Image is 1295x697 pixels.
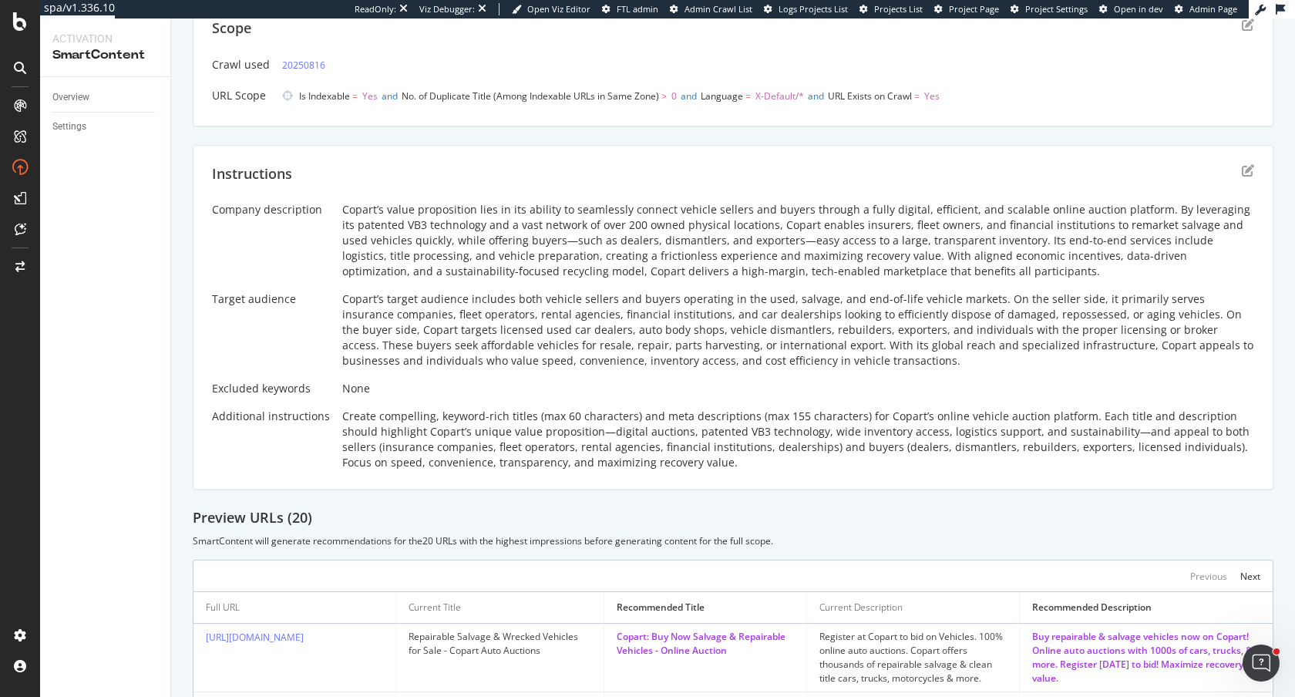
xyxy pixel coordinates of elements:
[212,57,270,72] div: Crawl used
[193,534,1273,547] div: SmartContent will generate recommendations for the 20 URLs with the highest impressions before ge...
[362,89,378,103] span: Yes
[52,31,158,46] div: Activation
[52,119,160,135] a: Settings
[402,89,659,103] span: No. of Duplicate Title (Among Indexable URLs in Same Zone)
[212,202,330,217] div: Company description
[1190,570,1227,583] div: Previous
[617,3,658,15] span: FTL admin
[527,3,590,15] span: Open Viz Editor
[355,3,396,15] div: ReadOnly:
[1242,164,1254,177] div: edit
[1032,601,1152,615] div: Recommended Description
[934,3,999,15] a: Project Page
[764,3,848,15] a: Logs Projects List
[212,164,292,184] div: Instructions
[828,89,912,103] span: URL Exists on Crawl
[924,89,940,103] span: Yes
[671,89,677,103] span: 0
[859,3,923,15] a: Projects List
[52,89,160,106] a: Overview
[617,630,794,658] div: Copart: Buy Now Salvage & Repairable Vehicles - Online Auction
[617,601,705,615] div: Recommended Title
[661,89,667,103] span: >
[212,291,330,307] div: Target audience
[1240,567,1260,585] button: Next
[1099,3,1163,15] a: Open in dev
[212,88,270,103] div: URL Scope
[914,89,920,103] span: =
[206,631,304,644] a: [URL][DOMAIN_NAME]
[1243,645,1280,682] iframe: Intercom live chat
[1189,3,1237,15] span: Admin Page
[382,89,398,103] span: and
[684,3,752,15] span: Admin Crawl List
[819,630,1006,685] div: Register at Copart to bid on Vehicles. 100% online auto auctions. Copart offers thousands of repa...
[206,601,240,615] div: Full URL
[670,3,752,15] a: Admin Crawl List
[342,409,1254,470] div: Create compelling, keyword-rich titles (max 60 characters) and meta descriptions (max 155 charact...
[1175,3,1237,15] a: Admin Page
[755,89,804,103] span: X-Default/*
[342,381,1254,396] div: None
[1032,630,1260,685] div: Buy repairable & salvage vehicles now on Copart! Online auto auctions with 1000s of cars, trucks,...
[745,89,751,103] span: =
[1190,567,1227,585] button: Previous
[681,89,697,103] span: and
[602,3,658,15] a: FTL admin
[193,508,1273,528] div: Preview URLs ( 20 )
[808,89,824,103] span: and
[409,630,591,658] div: Repairable Salvage & Wrecked Vehicles for Sale - Copart Auto Auctions
[1114,3,1163,15] span: Open in dev
[342,291,1254,369] div: Copart’s target audience includes both vehicle sellers and buyers operating in the used, salvage,...
[701,89,743,103] span: Language
[1242,19,1254,31] div: edit
[352,89,358,103] span: =
[282,57,325,73] a: 20250816
[874,3,923,15] span: Projects List
[342,202,1254,279] div: Copart’s value proposition lies in its ability to seamlessly connect vehicle sellers and buyers t...
[949,3,999,15] span: Project Page
[419,3,475,15] div: Viz Debugger:
[212,381,330,396] div: Excluded keywords
[299,89,350,103] span: Is Indexable
[1240,570,1260,583] div: Next
[212,409,330,424] div: Additional instructions
[779,3,848,15] span: Logs Projects List
[819,601,903,615] div: Current Description
[212,19,251,39] div: Scope
[52,46,158,64] div: SmartContent
[52,119,86,135] div: Settings
[52,89,89,106] div: Overview
[512,3,590,15] a: Open Viz Editor
[1025,3,1088,15] span: Project Settings
[409,601,461,615] div: Current Title
[1011,3,1088,15] a: Project Settings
